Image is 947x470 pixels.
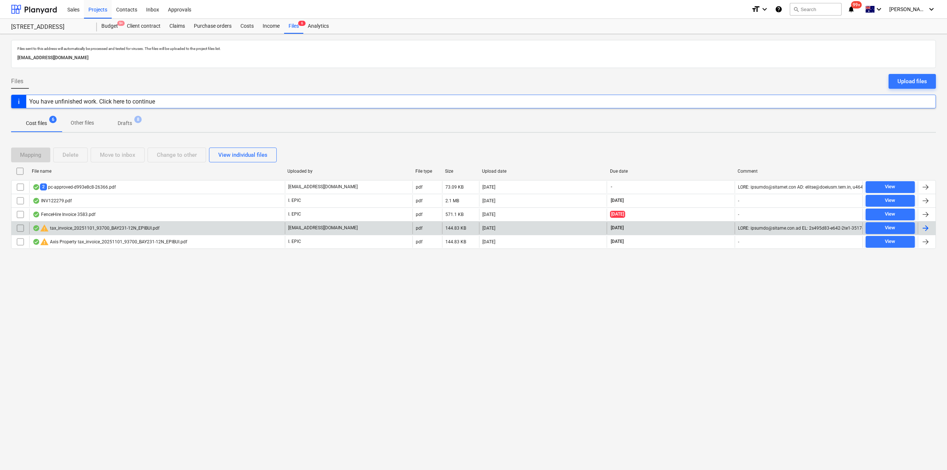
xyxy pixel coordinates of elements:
[33,237,187,246] div: Axis Property tax_invoice_20251101_93700_BAY231-12N_EPIBUI.pdf
[288,225,358,231] p: [EMAIL_ADDRESS][DOMAIN_NAME]
[866,195,915,207] button: View
[874,5,883,14] i: keyboard_arrow_down
[482,169,604,174] div: Upload date
[33,198,40,204] div: OCR finished
[885,196,895,205] div: View
[17,46,930,51] p: Files sent to this address will automatically be processed and tested for viruses. The files will...
[889,6,926,12] span: [PERSON_NAME]
[33,239,40,245] div: OCR finished
[738,239,739,244] div: -
[288,184,358,190] p: [EMAIL_ADDRESS][DOMAIN_NAME]
[17,54,930,62] p: [EMAIL_ADDRESS][DOMAIN_NAME]
[738,212,739,217] div: -
[71,119,94,127] p: Other files
[284,19,303,34] a: Files6
[288,239,301,245] p: I. EPIC
[11,23,88,31] div: [STREET_ADDRESS]
[298,21,306,26] span: 6
[445,198,459,203] div: 2.1 MB
[40,183,47,190] span: 2
[416,239,422,244] div: pdf
[165,19,189,34] a: Claims
[610,239,624,245] span: [DATE]
[482,226,495,231] div: [DATE]
[738,198,739,203] div: -
[416,198,422,203] div: pdf
[793,6,799,12] span: search
[97,19,122,34] div: Budget
[117,21,125,26] span: 9+
[416,185,422,190] div: pdf
[33,224,159,233] div: tax_invoice_20251101_93700_BAY231-12N_EPIBUI.pdf
[889,74,936,89] button: Upload files
[258,19,284,34] a: Income
[445,169,476,174] div: Size
[482,212,495,217] div: [DATE]
[284,19,303,34] div: Files
[910,435,947,470] iframe: Chat Widget
[866,236,915,248] button: View
[482,185,495,190] div: [DATE]
[33,212,95,217] div: FenceHire Invoice 3583.pdf
[122,19,165,34] a: Client contract
[287,169,410,174] div: Uploaded by
[26,119,47,127] p: Cost files
[897,77,927,86] div: Upload files
[610,225,624,231] span: [DATE]
[134,116,142,123] span: 8
[927,5,936,14] i: keyboard_arrow_down
[288,197,301,204] p: I. EPIC
[49,116,57,123] span: 6
[610,184,613,190] span: -
[751,5,760,14] i: format_size
[415,169,439,174] div: File type
[40,237,49,246] span: warning
[288,211,301,217] p: I. EPIC
[885,183,895,191] div: View
[851,1,862,9] span: 99+
[760,5,769,14] i: keyboard_arrow_down
[775,5,782,14] i: Knowledge base
[32,169,282,174] div: File name
[847,5,855,14] i: notifications
[866,222,915,234] button: View
[33,225,40,231] div: OCR finished
[866,209,915,220] button: View
[885,237,895,246] div: View
[416,226,422,231] div: pdf
[33,212,40,217] div: OCR finished
[97,19,122,34] a: Budget9+
[29,98,155,105] div: You have unfinished work. Click here to continue
[118,119,132,127] p: Drafts
[33,184,40,190] div: OCR finished
[445,226,466,231] div: 144.83 KB
[866,181,915,193] button: View
[445,212,464,217] div: 571.1 KB
[303,19,333,34] a: Analytics
[11,77,23,86] span: Files
[416,212,422,217] div: pdf
[218,150,267,160] div: View individual files
[885,224,895,232] div: View
[189,19,236,34] a: Purchase orders
[445,185,464,190] div: 73.09 KB
[236,19,258,34] a: Costs
[33,183,116,190] div: pc-approved-d993e8c8-26366.pdf
[610,211,625,218] span: [DATE]
[610,197,624,204] span: [DATE]
[40,224,49,233] span: warning
[482,198,495,203] div: [DATE]
[610,169,732,174] div: Due date
[33,198,72,204] div: INV122279.pdf
[790,3,842,16] button: Search
[738,169,860,174] div: Comment
[885,210,895,219] div: View
[482,239,495,244] div: [DATE]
